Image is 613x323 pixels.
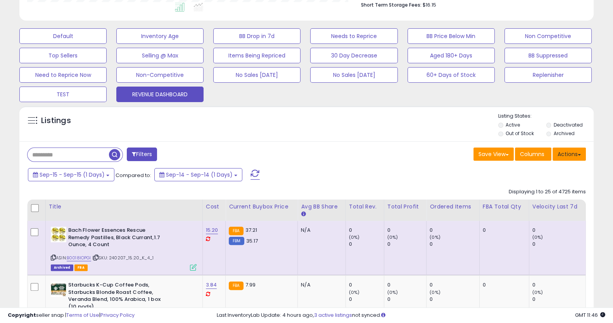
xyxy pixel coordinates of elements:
[301,211,306,218] small: Avg BB Share.
[229,237,244,245] small: FBM
[116,172,151,179] span: Compared to:
[532,203,582,211] div: Velocity Last 7d
[532,281,585,288] div: 0
[67,255,91,261] a: B0018IOPGI
[229,227,243,235] small: FBA
[532,289,543,295] small: (0%)
[532,227,585,234] div: 0
[40,171,105,179] span: Sep-15 - Sep-15 (1 Days)
[116,87,204,102] button: REVENUE DASHBOARD
[116,28,204,44] button: Inventory Age
[51,281,66,297] img: 51kVAJtCxuL._SL40_.jpg
[68,281,162,312] b: Starbucks K-Cup Coffee Pods, Starbucks Blonde Roast Coffee, Veranda Blend, 100% Arabica, 1 box (1...
[349,234,360,240] small: (0%)
[116,67,204,83] button: Non-Competitive
[483,227,523,234] div: 0
[217,312,605,319] div: Last InventoryLab Update: 4 hours ago, not synced.
[213,48,300,63] button: Items Being Repriced
[206,281,217,289] a: 3.84
[387,234,398,240] small: (0%)
[19,48,107,63] button: Top Sellers
[349,241,384,248] div: 0
[553,130,574,137] label: Archived
[575,311,605,319] span: 2025-09-16 11:46 GMT
[387,203,423,211] div: Total Profit
[8,311,36,319] strong: Copyright
[51,264,73,271] span: Listings that have been deleted from Seller Central
[509,188,586,196] div: Displaying 1 to 25 of 4725 items
[229,203,294,211] div: Current Buybox Price
[430,234,440,240] small: (0%)
[74,264,88,271] span: FBA
[245,226,257,234] span: 37.21
[41,115,71,126] h5: Listings
[100,311,135,319] a: Privacy Policy
[506,130,534,137] label: Out of Stock
[19,28,107,44] button: Default
[349,227,384,234] div: 0
[66,311,99,319] a: Terms of Use
[504,28,592,44] button: Non Competitive
[504,67,592,83] button: Replenisher
[387,289,398,295] small: (0%)
[387,296,426,303] div: 0
[310,67,397,83] button: No Sales [DATE]
[127,148,157,161] button: Filters
[430,241,479,248] div: 0
[92,255,154,261] span: | SKU: 240207_15.20_K_4_1
[349,203,381,211] div: Total Rev.
[49,203,199,211] div: Title
[423,1,436,9] span: $16.15
[51,227,66,242] img: 51Lw0recp-L._SL40_.jpg
[515,148,551,161] button: Columns
[19,87,107,102] button: TEST
[408,48,495,63] button: Aged 180+ Days
[349,296,384,303] div: 0
[19,67,107,83] button: Need to Reprice Now
[520,150,544,158] span: Columns
[387,281,426,288] div: 0
[166,171,233,179] span: Sep-14 - Sep-14 (1 Days)
[68,227,162,250] b: Bach Flower Essences Rescue Remedy Pastilles, Black Currant,1.7 Ounce, 4 Count
[408,28,495,44] button: BB Price Below Min
[301,281,339,288] div: N/A
[229,281,243,290] small: FBA
[213,28,300,44] button: BB Drop in 7d
[310,48,397,63] button: 30 Day Decrease
[532,241,585,248] div: 0
[361,2,421,8] b: Short Term Storage Fees:
[116,48,204,63] button: Selling @ Max
[206,226,218,234] a: 15.20
[483,281,523,288] div: 0
[553,148,586,161] button: Actions
[532,234,543,240] small: (0%)
[532,296,585,303] div: 0
[314,311,352,319] a: 3 active listings
[206,203,223,211] div: Cost
[483,203,526,211] div: FBA Total Qty
[504,48,592,63] button: BB Suppressed
[310,28,397,44] button: Needs to Reprice
[28,168,114,181] button: Sep-15 - Sep-15 (1 Days)
[213,67,300,83] button: No Sales [DATE]
[154,168,242,181] button: Sep-14 - Sep-14 (1 Days)
[430,203,476,211] div: Ordered Items
[246,237,258,245] span: 35.17
[301,203,342,211] div: Avg BB Share
[430,289,440,295] small: (0%)
[8,312,135,319] div: seller snap | |
[498,113,594,120] p: Listing States:
[408,67,495,83] button: 60+ Days of Stock
[349,281,384,288] div: 0
[387,241,426,248] div: 0
[349,289,360,295] small: (0%)
[387,227,426,234] div: 0
[301,227,339,234] div: N/A
[506,122,520,128] label: Active
[473,148,514,161] button: Save View
[430,227,479,234] div: 0
[245,281,256,288] span: 7.99
[430,296,479,303] div: 0
[51,227,197,270] div: ASIN:
[430,281,479,288] div: 0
